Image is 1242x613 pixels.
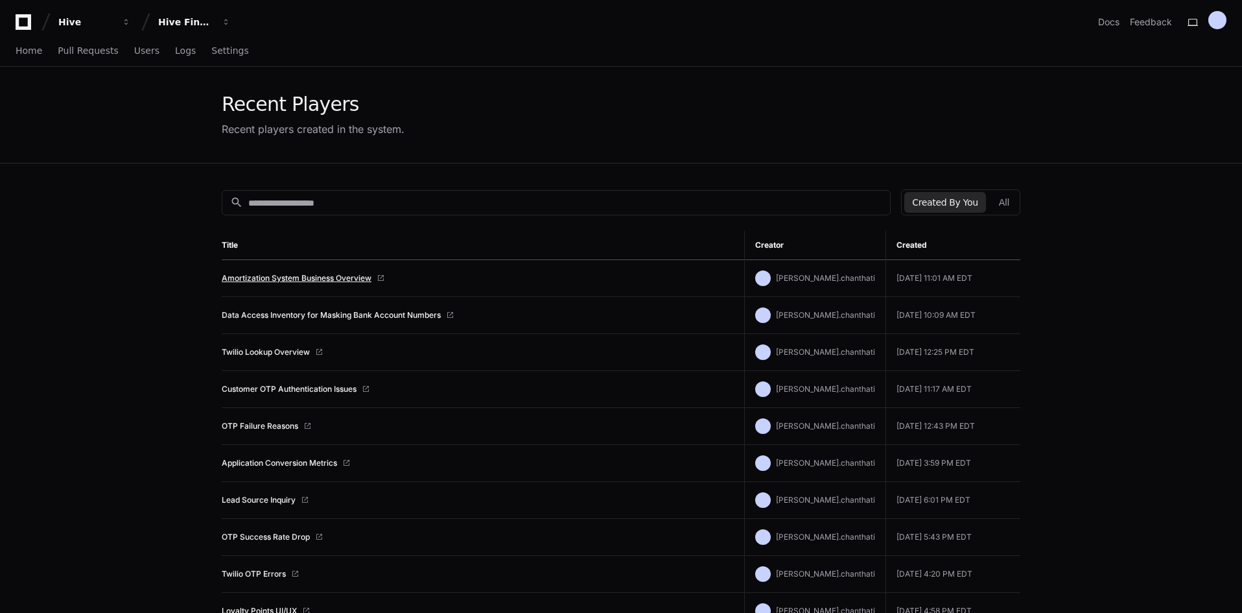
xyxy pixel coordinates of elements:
td: [DATE] 4:20 PM EDT [885,556,1020,593]
a: Logs [175,36,196,66]
span: [PERSON_NAME].chanthati [776,384,875,394]
span: Users [134,47,159,54]
a: Customer OTP Authentication Issues [222,384,357,394]
button: Created By You [904,192,985,213]
a: Settings [211,36,248,66]
a: Twilio Lookup Overview [222,347,310,357]
div: Hive Financial Systems [158,16,214,29]
span: [PERSON_NAME].chanthati [776,273,875,283]
td: [DATE] 12:25 PM EDT [885,334,1020,371]
button: All [991,192,1017,213]
button: Hive Financial Systems [153,10,236,34]
div: Recent Players [222,93,404,116]
span: [PERSON_NAME].chanthati [776,569,875,579]
td: [DATE] 3:59 PM EDT [885,445,1020,482]
th: Created [885,231,1020,260]
span: [PERSON_NAME].chanthati [776,310,875,320]
th: Title [222,231,744,260]
mat-icon: search [230,196,243,209]
span: Pull Requests [58,47,118,54]
td: [DATE] 12:43 PM EDT [885,408,1020,445]
span: Logs [175,47,196,54]
th: Creator [744,231,885,260]
td: [DATE] 11:17 AM EDT [885,371,1020,408]
span: Home [16,47,42,54]
span: [PERSON_NAME].chanthati [776,532,875,542]
span: [PERSON_NAME].chanthati [776,421,875,431]
a: Pull Requests [58,36,118,66]
span: Settings [211,47,248,54]
span: [PERSON_NAME].chanthati [776,495,875,505]
a: Users [134,36,159,66]
span: [PERSON_NAME].chanthati [776,347,875,357]
a: OTP Success Rate Drop [222,532,310,542]
div: Recent players created in the system. [222,121,404,137]
td: [DATE] 6:01 PM EDT [885,482,1020,519]
td: [DATE] 10:09 AM EDT [885,297,1020,334]
a: Data Access Inventory for Masking Bank Account Numbers [222,310,441,320]
span: [PERSON_NAME].chanthati [776,458,875,468]
a: Docs [1098,16,1119,29]
a: Twilio OTP Errors [222,569,286,579]
button: Feedback [1130,16,1172,29]
a: Lead Source Inquiry [222,495,296,505]
button: Hive [53,10,136,34]
a: Amortization System Business Overview [222,273,371,283]
a: Home [16,36,42,66]
td: [DATE] 5:43 PM EDT [885,519,1020,556]
td: [DATE] 11:01 AM EDT [885,260,1020,297]
a: Application Conversion Metrics [222,458,337,468]
a: OTP Failure Reasons [222,421,298,431]
div: Hive [58,16,114,29]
